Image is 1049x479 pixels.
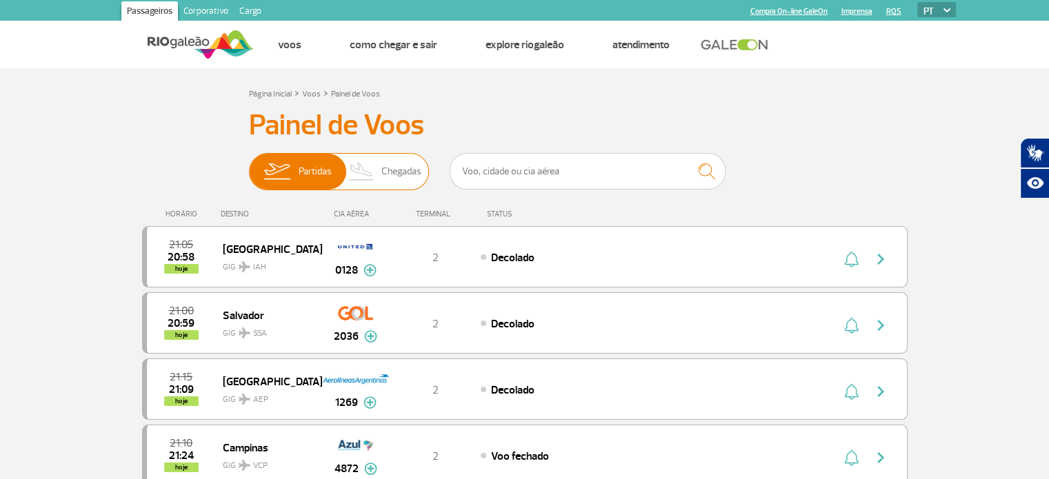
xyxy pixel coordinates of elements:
a: Cargo [234,1,267,23]
button: Abrir tradutor de língua de sinais. [1020,138,1049,168]
span: AEP [253,394,268,406]
span: 2025-09-30 21:09:03 [169,385,194,394]
span: GIG [223,452,311,472]
span: SSA [253,327,267,340]
span: 1269 [335,394,358,411]
img: sino-painel-voo.svg [844,383,859,400]
img: destiny_airplane.svg [239,261,250,272]
button: Abrir recursos assistivos. [1020,168,1049,198]
span: Partidas [299,154,332,190]
a: Como chegar e sair [350,38,437,52]
span: GIG [223,320,311,340]
span: IAH [253,261,266,274]
a: RQS [886,7,901,16]
span: 2 [432,449,439,463]
a: Voos [278,38,301,52]
img: sino-painel-voo.svg [844,449,859,466]
span: 2025-09-30 21:15:00 [170,372,192,382]
span: 2025-09-30 21:24:00 [169,451,194,460]
span: 2 [432,383,439,397]
input: Voo, cidade ou cia aérea [450,153,726,190]
div: DESTINO [221,210,321,218]
a: Explore RIOgaleão [486,38,564,52]
a: > [323,85,328,101]
span: 2036 [334,328,359,345]
span: 2025-09-30 21:00:00 [169,306,194,316]
img: destiny_airplane.svg [239,460,250,471]
div: HORÁRIO [146,210,221,218]
img: destiny_airplane.svg [239,394,250,405]
img: slider-desembarque [341,154,382,190]
a: Voos [302,89,321,99]
img: sino-painel-voo.svg [844,317,859,334]
span: 2025-09-30 21:10:00 [170,438,192,448]
img: seta-direita-painel-voo.svg [872,251,889,267]
span: GIG [223,254,311,274]
span: GIG [223,386,311,406]
span: Campinas [223,438,311,456]
span: [GEOGRAPHIC_DATA] [223,372,311,390]
span: Voo fechado [491,449,549,463]
a: Imprensa [841,7,872,16]
a: Corporativo [178,1,234,23]
span: hoje [164,264,199,274]
a: > [294,85,299,101]
img: mais-info-painel-voo.svg [363,264,377,276]
span: VCP [253,460,268,472]
img: seta-direita-painel-voo.svg [872,449,889,466]
h3: Painel de Voos [249,108,801,143]
span: 2 [432,317,439,331]
a: Compra On-line GaleOn [750,7,828,16]
span: Salvador [223,306,311,324]
img: sino-painel-voo.svg [844,251,859,267]
span: hoje [164,330,199,340]
span: 2025-09-30 20:58:32 [168,252,194,262]
img: mais-info-painel-voo.svg [363,396,377,409]
a: Painel de Voos [331,89,380,99]
span: Decolado [491,251,535,265]
a: Passageiros [121,1,178,23]
div: CIA AÉREA [321,210,390,218]
img: slider-embarque [255,154,299,190]
span: Chegadas [381,154,421,190]
span: 2025-09-30 21:05:00 [169,240,193,249]
span: 4872 [334,460,359,477]
img: mais-info-painel-voo.svg [364,330,377,343]
span: Decolado [491,317,535,331]
span: 2025-09-30 20:59:00 [168,318,194,328]
div: TERMINAL [390,210,480,218]
span: Decolado [491,383,535,397]
a: Página Inicial [249,89,292,99]
img: destiny_airplane.svg [239,327,250,338]
div: STATUS [480,210,592,218]
span: hoje [164,396,199,406]
span: [GEOGRAPHIC_DATA] [223,240,311,258]
img: seta-direita-painel-voo.svg [872,383,889,400]
img: mais-info-painel-voo.svg [364,462,377,475]
span: 2 [432,251,439,265]
span: 0128 [335,262,358,278]
span: hoje [164,462,199,472]
a: Atendimento [612,38,670,52]
img: seta-direita-painel-voo.svg [872,317,889,334]
div: Plugin de acessibilidade da Hand Talk. [1020,138,1049,198]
